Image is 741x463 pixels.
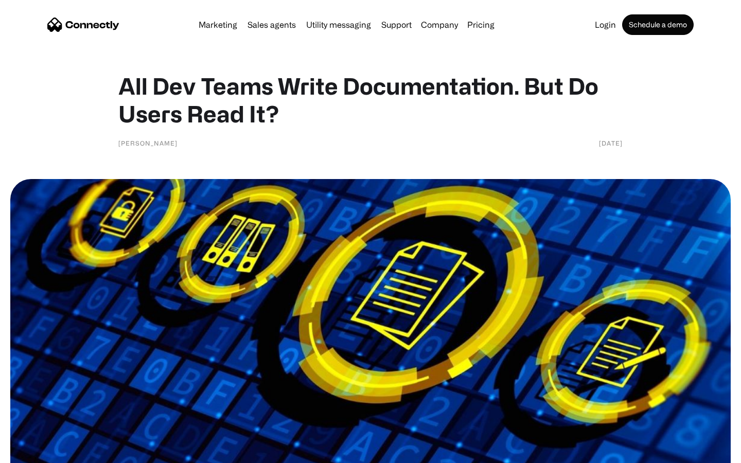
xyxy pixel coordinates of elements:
[599,138,623,148] div: [DATE]
[463,21,499,29] a: Pricing
[118,72,623,128] h1: All Dev Teams Write Documentation. But Do Users Read It?
[21,445,62,459] ul: Language list
[591,21,620,29] a: Login
[243,21,300,29] a: Sales agents
[377,21,416,29] a: Support
[10,445,62,459] aside: Language selected: English
[302,21,375,29] a: Utility messaging
[421,17,458,32] div: Company
[622,14,694,35] a: Schedule a demo
[47,17,119,32] a: home
[118,138,178,148] div: [PERSON_NAME]
[195,21,241,29] a: Marketing
[418,17,461,32] div: Company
